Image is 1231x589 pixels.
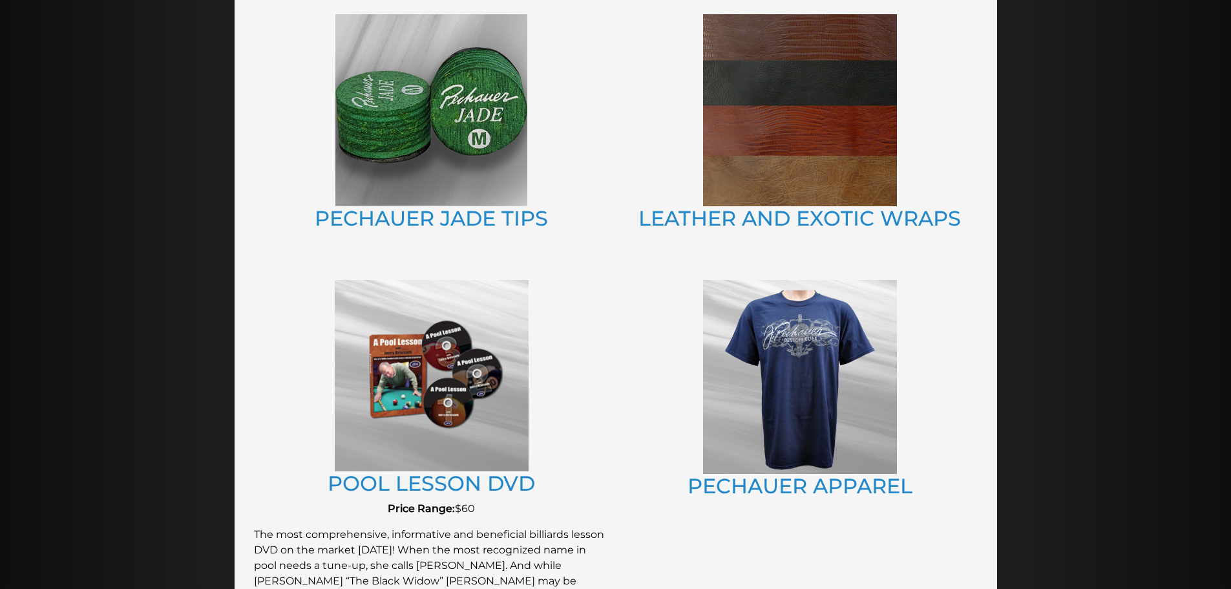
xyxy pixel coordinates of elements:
a: POOL LESSON DVD [328,471,535,496]
a: PECHAUER APPAREL [688,473,912,498]
strong: Price Range: [388,502,455,515]
a: PECHAUER JADE TIPS [315,206,548,231]
a: LEATHER AND EXOTIC WRAPS [638,206,961,231]
p: $60 [254,501,609,517]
